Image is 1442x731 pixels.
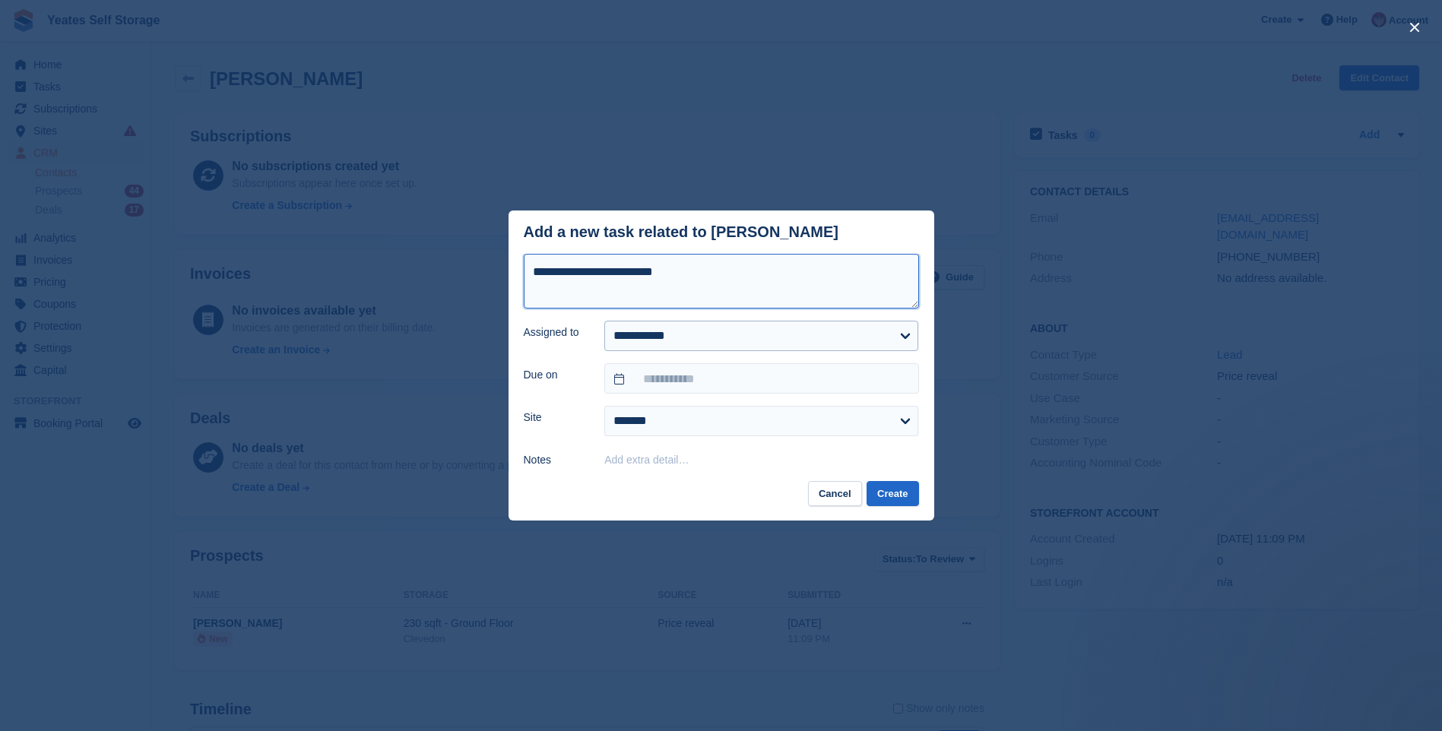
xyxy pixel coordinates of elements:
label: Due on [524,367,587,383]
button: Create [867,481,918,506]
label: Site [524,410,587,426]
button: Add extra detail… [604,454,689,466]
button: close [1402,15,1427,40]
button: Cancel [808,481,862,506]
label: Notes [524,452,587,468]
label: Assigned to [524,324,587,340]
div: Add a new task related to [PERSON_NAME] [524,223,839,241]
